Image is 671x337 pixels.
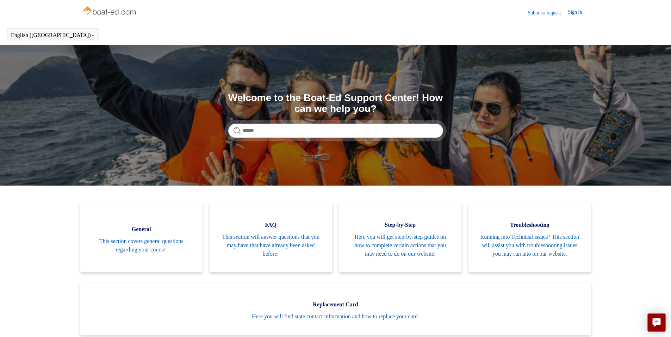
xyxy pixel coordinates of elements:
[91,312,580,321] span: Here you will find state contact information and how to replace your card.
[11,32,95,38] button: English ([GEOGRAPHIC_DATA])
[350,233,451,258] span: Here you will get step-by-step guides on how to complete certain actions that you may need to do ...
[91,225,192,233] span: General
[220,221,322,229] span: FAQ
[228,93,443,114] h1: Welcome to the Boat-Ed Support Center! How can we help you?
[80,203,203,272] a: General This section covers general questions regarding your course!
[82,4,138,18] img: Boat-Ed Help Center home page
[479,233,580,258] span: Running into Technical issues? This section will assist you with troubleshooting issues you may r...
[91,237,192,254] span: This section covers general questions regarding your course!
[210,203,332,272] a: FAQ This section will answer questions that you may have that have already been asked before!
[339,203,462,272] a: Step-by-Step Here you will get step-by-step guides on how to complete certain actions that you ma...
[91,300,580,309] span: Replacement Card
[80,283,591,335] a: Replacement Card Here you will find state contact information and how to replace your card.
[568,8,589,17] a: Sign in
[479,221,580,229] span: Troubleshooting
[350,221,451,229] span: Step-by-Step
[528,9,568,17] a: Submit a request
[228,124,443,138] input: Search
[647,313,666,332] button: Live chat
[468,203,591,272] a: Troubleshooting Running into Technical issues? This section will assist you with troubleshooting ...
[220,233,322,258] span: This section will answer questions that you may have that have already been asked before!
